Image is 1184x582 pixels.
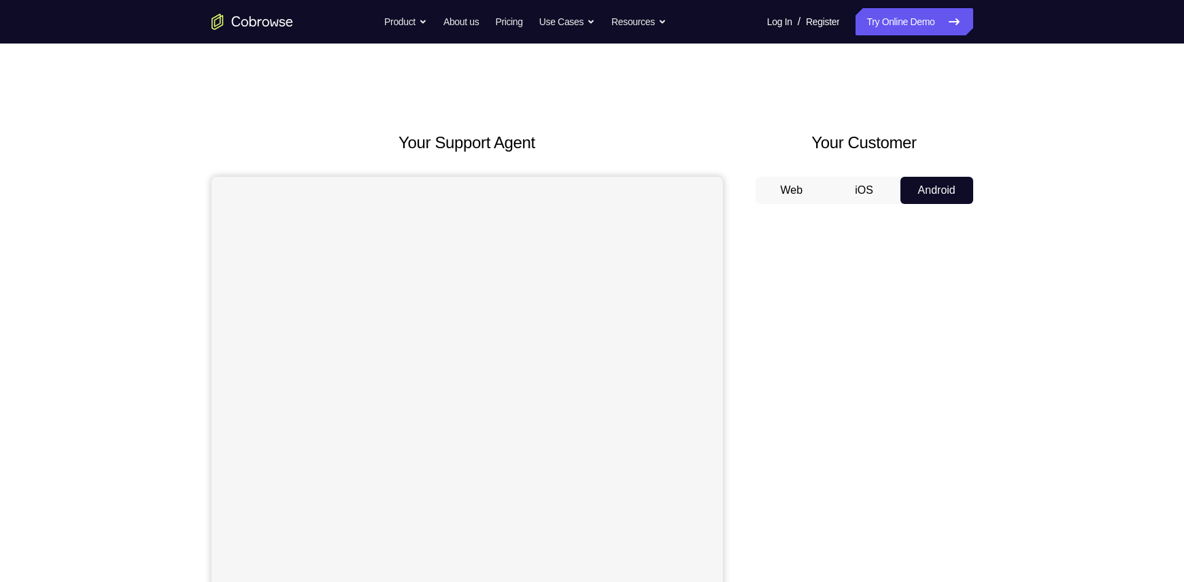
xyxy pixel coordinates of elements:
button: iOS [828,177,900,204]
a: Go to the home page [212,14,293,30]
a: Try Online Demo [856,8,972,35]
button: Web [756,177,828,204]
button: Resources [611,8,666,35]
button: Android [900,177,973,204]
button: Product [384,8,427,35]
a: Pricing [495,8,522,35]
button: Use Cases [539,8,595,35]
a: Register [806,8,839,35]
a: About us [443,8,479,35]
a: Log In [767,8,792,35]
h2: Your Support Agent [212,131,723,155]
h2: Your Customer [756,131,973,155]
span: / [798,14,800,30]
